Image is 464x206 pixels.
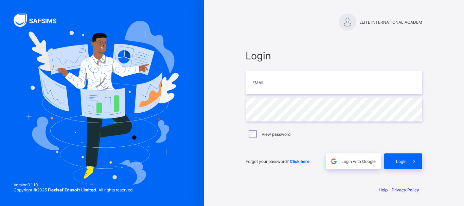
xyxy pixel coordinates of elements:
[379,187,388,192] a: Help
[14,14,65,27] img: SAFSIMS Logo
[14,182,133,187] span: Version 0.1.19
[25,21,179,186] img: Hero Image
[396,159,407,164] span: Login
[48,187,97,192] strong: Flexisaf Edusoft Limited.
[14,187,133,192] span: Copyright © 2025 All rights reserved.
[290,159,309,164] a: Click here
[246,50,422,62] span: Login
[359,20,422,25] span: ELITE INTERNATIONAL ACADEM
[330,157,338,165] img: google.396cfc9801f0270233282035f929180a.svg
[246,159,309,164] span: Forgot your password?
[262,132,290,137] label: View password
[392,187,419,192] a: Privacy Policy
[341,159,376,164] span: Login with Google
